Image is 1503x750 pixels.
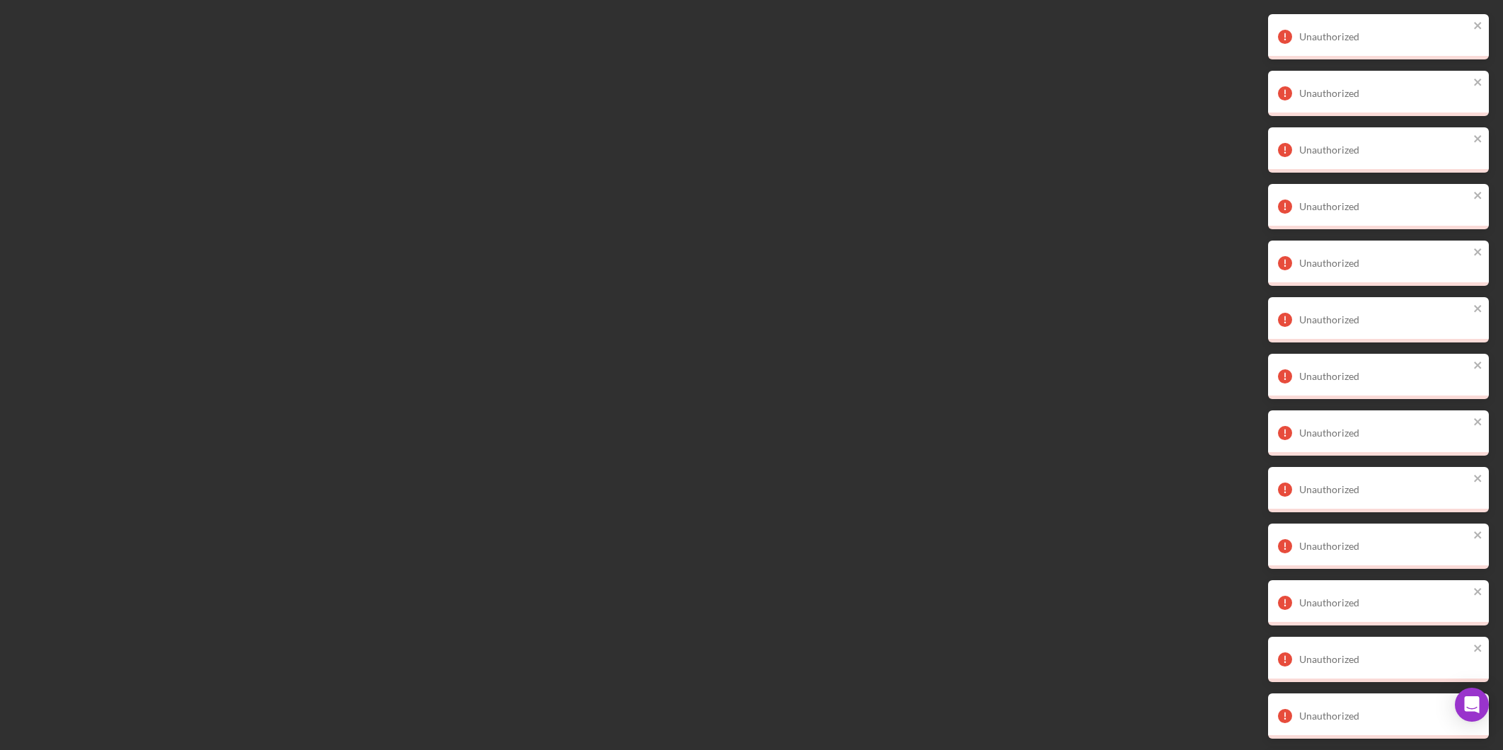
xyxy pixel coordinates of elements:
[1299,710,1469,722] div: Unauthorized
[1299,654,1469,665] div: Unauthorized
[1473,473,1483,486] button: close
[1473,76,1483,90] button: close
[1473,359,1483,373] button: close
[1299,427,1469,439] div: Unauthorized
[1473,133,1483,146] button: close
[1299,144,1469,156] div: Unauthorized
[1299,201,1469,212] div: Unauthorized
[1473,303,1483,316] button: close
[1299,484,1469,495] div: Unauthorized
[1455,688,1489,722] div: Open Intercom Messenger
[1473,586,1483,599] button: close
[1473,190,1483,203] button: close
[1299,371,1469,382] div: Unauthorized
[1299,258,1469,269] div: Unauthorized
[1299,314,1469,325] div: Unauthorized
[1299,31,1469,42] div: Unauthorized
[1473,529,1483,543] button: close
[1299,541,1469,552] div: Unauthorized
[1299,597,1469,608] div: Unauthorized
[1473,246,1483,260] button: close
[1473,416,1483,429] button: close
[1473,20,1483,33] button: close
[1473,642,1483,656] button: close
[1299,88,1469,99] div: Unauthorized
